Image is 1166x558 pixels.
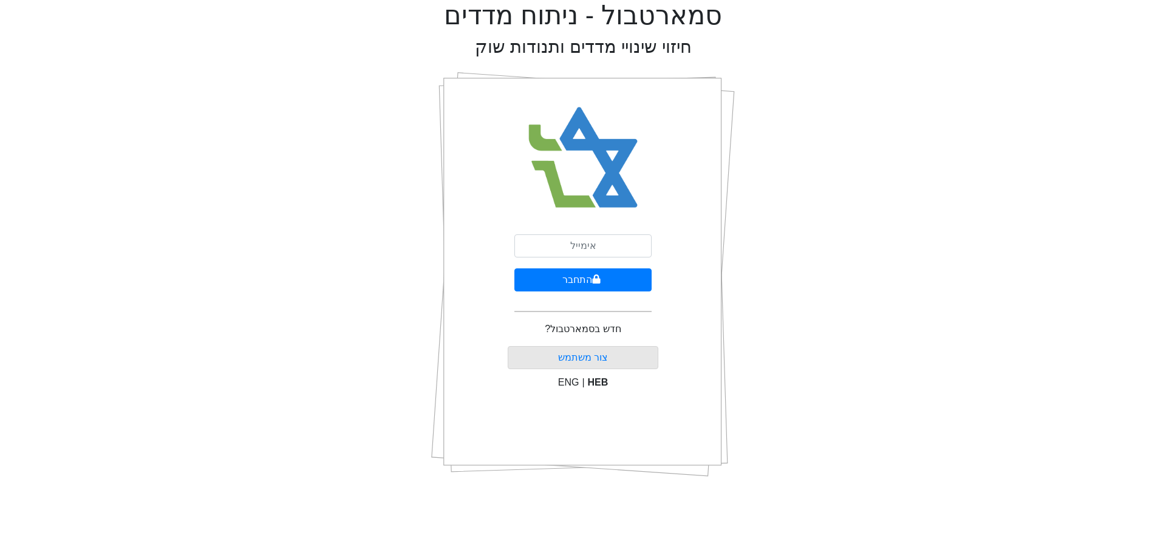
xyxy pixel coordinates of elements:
[517,91,649,225] img: Smart Bull
[514,234,652,257] input: אימייל
[508,346,659,369] button: צור משתמש
[558,377,579,387] span: ENG
[514,268,652,291] button: התחבר
[475,36,692,58] h2: חיזוי שינויי מדדים ותנודות שוק
[588,377,609,387] span: HEB
[558,352,608,362] a: צור משתמש
[582,377,584,387] span: |
[545,322,621,336] p: חדש בסמארטבול?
